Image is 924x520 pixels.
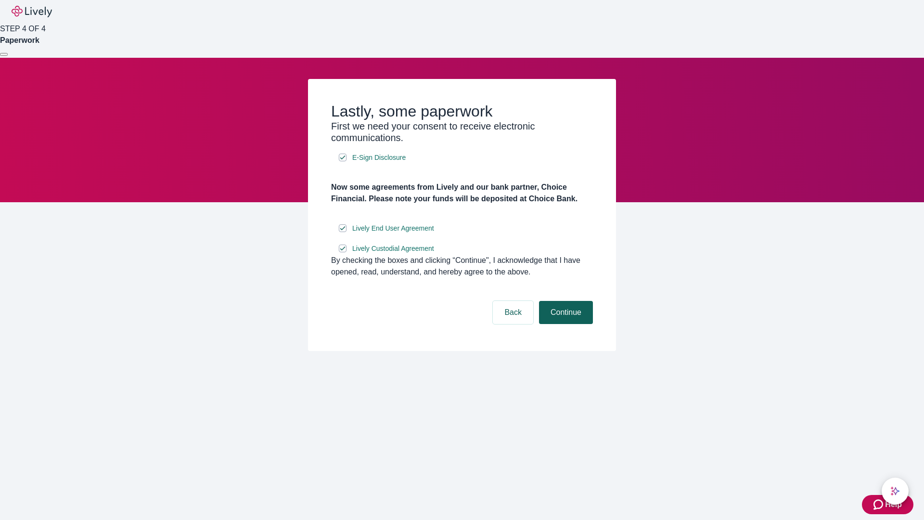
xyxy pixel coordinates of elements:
[862,495,913,514] button: Zendesk support iconHelp
[12,6,52,17] img: Lively
[882,478,909,505] button: chat
[539,301,593,324] button: Continue
[331,120,593,143] h3: First we need your consent to receive electronic communications.
[331,102,593,120] h2: Lastly, some paperwork
[331,182,593,205] h4: Now some agreements from Lively and our bank partner, Choice Financial. Please note your funds wi...
[890,486,900,496] svg: Lively AI Assistant
[331,255,593,278] div: By checking the boxes and clicking “Continue", I acknowledge that I have opened, read, understand...
[352,223,434,234] span: Lively End User Agreement
[493,301,533,324] button: Back
[352,153,406,163] span: E-Sign Disclosure
[350,152,408,164] a: e-sign disclosure document
[352,244,434,254] span: Lively Custodial Agreement
[885,499,902,510] span: Help
[350,222,436,234] a: e-sign disclosure document
[873,499,885,510] svg: Zendesk support icon
[350,243,436,255] a: e-sign disclosure document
